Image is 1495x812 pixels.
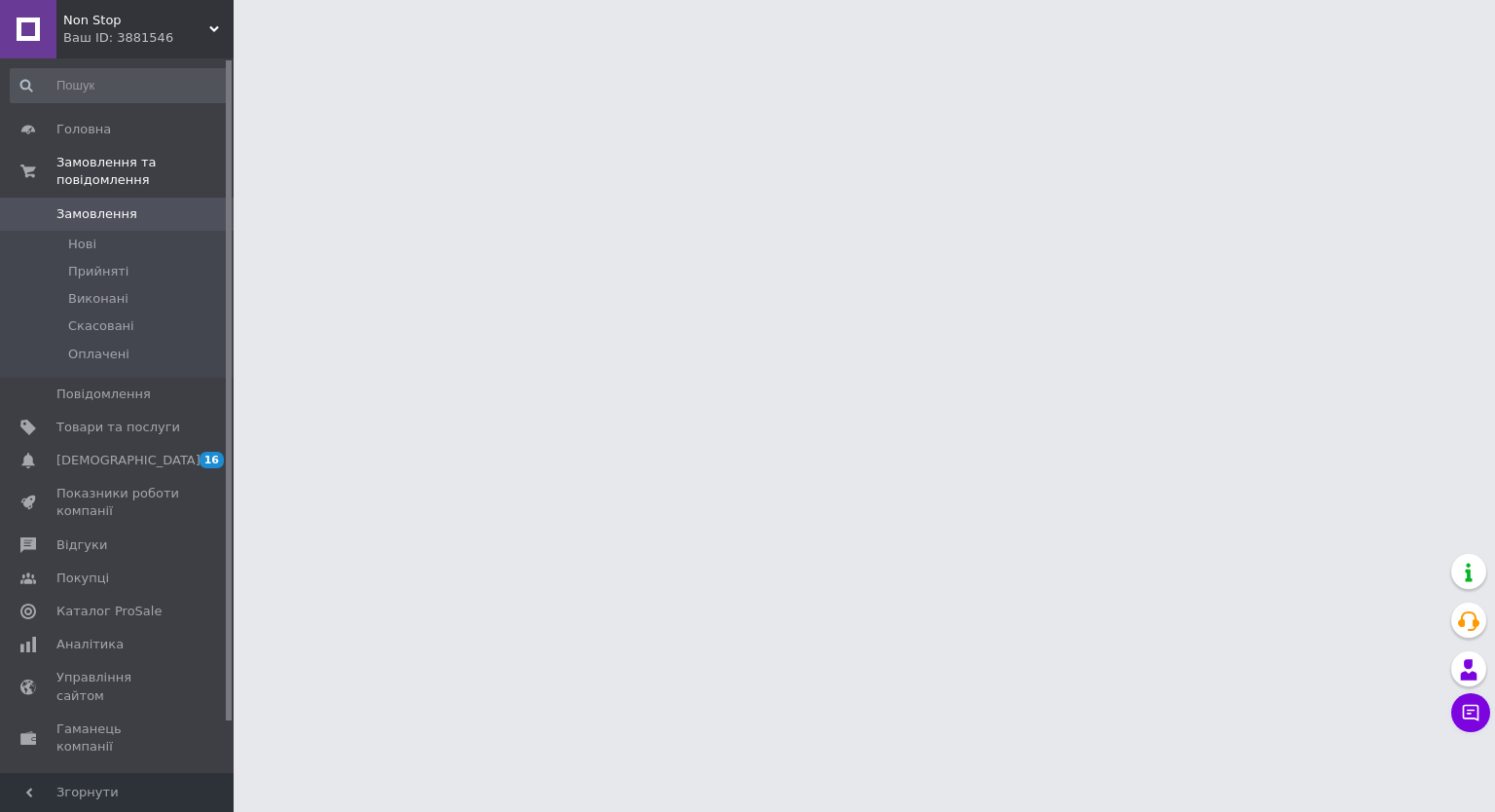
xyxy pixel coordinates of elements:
[56,720,180,756] span: Гаманець компанії
[68,236,96,253] span: Нові
[56,121,111,138] span: Головна
[56,154,234,189] span: Замовлення та повідомлення
[56,205,137,223] span: Замовлення
[68,290,128,308] span: Виконані
[56,419,180,436] span: Товари та послуги
[56,485,180,520] span: Показники роботи компанії
[56,669,180,704] span: Управління сайтом
[68,263,128,280] span: Прийняті
[56,771,106,789] span: Маркет
[56,386,151,403] span: Повідомлення
[56,603,162,620] span: Каталог ProSale
[1451,693,1490,732] button: Чат з покупцем
[200,452,224,468] span: 16
[63,12,209,29] span: Non Stop
[56,570,109,587] span: Покупці
[10,68,230,103] input: Пошук
[63,29,234,47] div: Ваш ID: 3881546
[56,452,201,469] span: [DEMOGRAPHIC_DATA]
[56,636,124,653] span: Аналітика
[68,346,129,363] span: Оплачені
[56,536,107,554] span: Відгуки
[68,317,134,335] span: Скасовані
